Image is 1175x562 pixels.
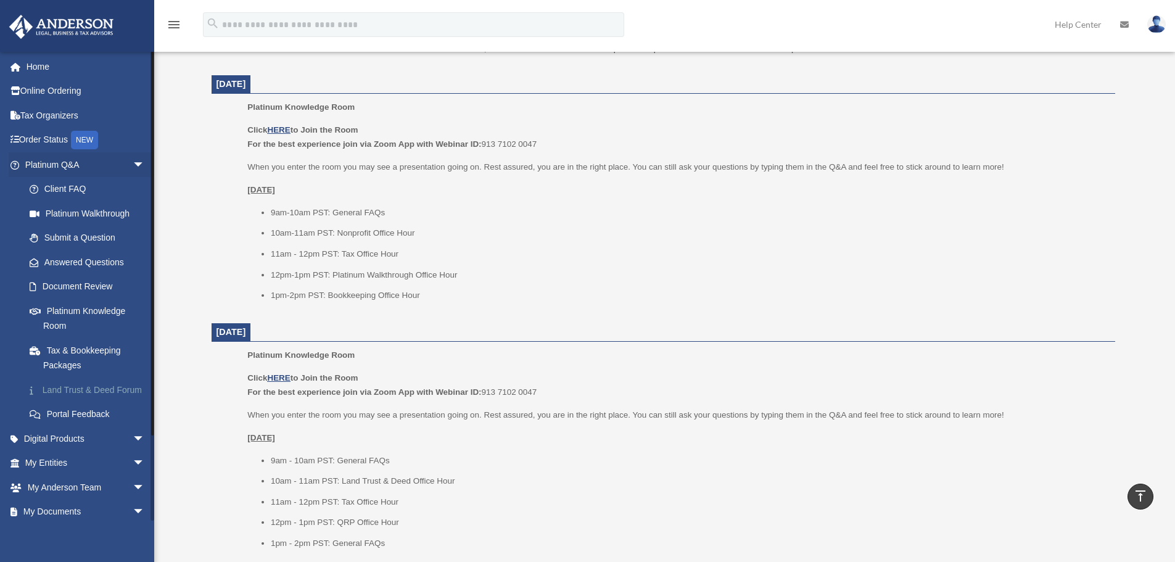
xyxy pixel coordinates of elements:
a: vertical_align_top [1128,484,1153,510]
li: 12pm - 1pm PST: QRP Office Hour [271,515,1107,530]
a: Tax & Bookkeeping Packages [17,338,163,378]
i: vertical_align_top [1133,489,1148,503]
li: 1pm-2pm PST: Bookkeeping Office Hour [271,288,1107,303]
p: When you enter the room you may see a presentation going on. Rest assured, you are in the right p... [247,408,1106,423]
i: search [206,17,220,30]
p: 913 7102 0047 [247,371,1106,400]
span: arrow_drop_down [133,451,157,476]
a: Platinum Q&Aarrow_drop_down [9,152,163,177]
span: [DATE] [216,327,246,337]
span: arrow_drop_down [133,500,157,525]
li: 9am - 10am PST: General FAQs [271,453,1107,468]
li: 12pm-1pm PST: Platinum Walkthrough Office Hour [271,268,1107,283]
a: My Documentsarrow_drop_down [9,500,163,524]
li: 1pm - 2pm PST: General FAQs [271,536,1107,551]
img: Anderson Advisors Platinum Portal [6,15,117,39]
img: User Pic [1147,15,1166,33]
a: My Anderson Teamarrow_drop_down [9,475,163,500]
li: 9am-10am PST: General FAQs [271,205,1107,220]
a: Document Review [17,275,163,299]
span: arrow_drop_down [133,152,157,178]
li: 10am-11am PST: Nonprofit Office Hour [271,226,1107,241]
span: Platinum Knowledge Room [247,102,355,112]
a: Online Ordering [9,79,163,104]
b: For the best experience join via Zoom App with Webinar ID: [247,387,481,397]
div: NEW [71,131,98,149]
a: Digital Productsarrow_drop_down [9,426,163,451]
a: Order StatusNEW [9,128,163,153]
a: Home [9,54,163,79]
a: HERE [267,125,290,134]
a: Submit a Question [17,226,163,250]
a: Tax Organizers [9,103,163,128]
span: arrow_drop_down [133,426,157,452]
a: My Entitiesarrow_drop_down [9,451,163,476]
b: Click to Join the Room [247,125,358,134]
a: Client FAQ [17,177,163,202]
a: Platinum Walkthrough [17,201,163,226]
li: 11am - 12pm PST: Tax Office Hour [271,247,1107,262]
b: For the best experience join via Zoom App with Webinar ID: [247,139,481,149]
u: [DATE] [247,185,275,194]
a: Land Trust & Deed Forum [17,378,163,402]
u: [DATE] [247,433,275,442]
p: When you enter the room you may see a presentation going on. Rest assured, you are in the right p... [247,160,1106,175]
a: HERE [267,373,290,382]
a: Platinum Knowledge Room [17,299,157,338]
p: 913 7102 0047 [247,123,1106,152]
span: Platinum Knowledge Room [247,350,355,360]
span: [DATE] [216,79,246,89]
a: Answered Questions [17,250,163,275]
li: 10am - 11am PST: Land Trust & Deed Office Hour [271,474,1107,489]
li: 11am - 12pm PST: Tax Office Hour [271,495,1107,510]
b: Click to Join the Room [247,373,358,382]
span: arrow_drop_down [133,475,157,500]
a: menu [167,22,181,32]
i: menu [167,17,181,32]
a: Portal Feedback [17,402,163,427]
